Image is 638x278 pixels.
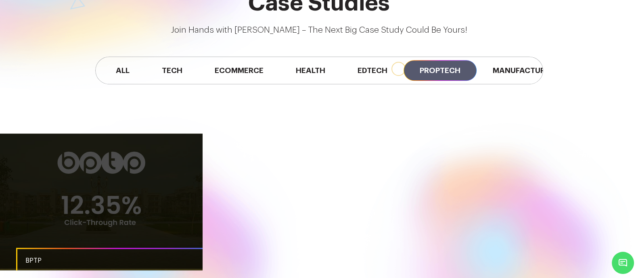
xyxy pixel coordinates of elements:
span: Tech [146,60,199,81]
a: BPTP [16,248,219,274]
span: All [100,60,146,81]
span: Ecommerce [199,60,280,81]
p: Join Hands with [PERSON_NAME] – The Next Big Case Study Could Be Yours! [95,24,543,37]
span: Manufacturing [477,60,575,81]
span: Chat Widget [612,252,634,274]
span: Proptech [404,60,477,81]
span: Health [280,60,341,81]
span: Edtech [341,60,404,81]
span: BPTP [25,257,42,264]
